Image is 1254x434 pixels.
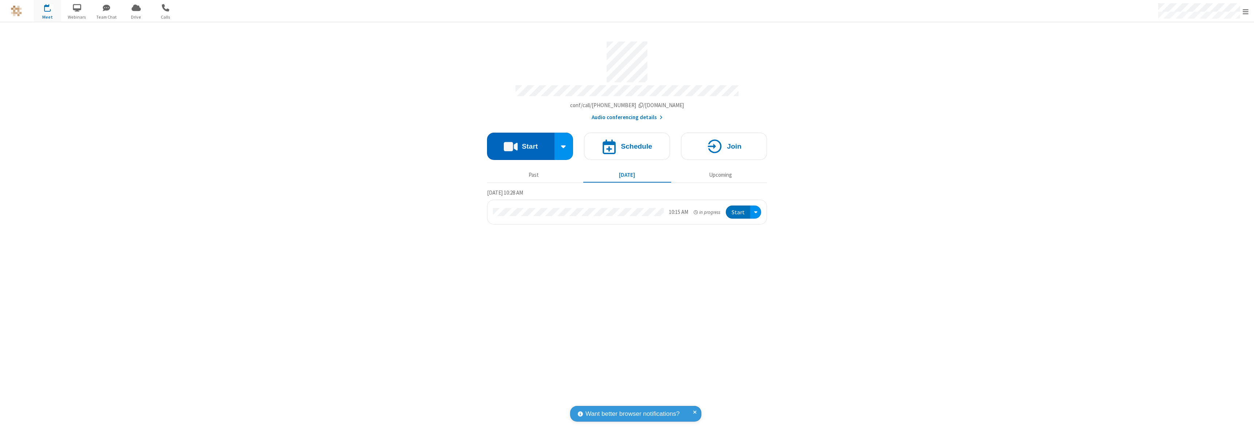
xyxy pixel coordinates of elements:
button: Start [487,133,554,160]
span: Team Chat [93,14,120,20]
img: QA Selenium DO NOT DELETE OR CHANGE [11,5,22,16]
span: Webinars [63,14,91,20]
h4: Join [727,143,741,150]
div: 1 [49,4,54,9]
button: Upcoming [677,168,764,182]
div: Start conference options [554,133,573,160]
span: Copy my meeting room link [570,102,684,109]
h4: Start [522,143,538,150]
span: Drive [122,14,150,20]
button: Schedule [584,133,670,160]
span: [DATE] 10:28 AM [487,189,523,196]
button: Join [681,133,767,160]
section: Today's Meetings [487,188,767,225]
button: Copy my meeting room linkCopy my meeting room link [570,101,684,110]
div: 10:15 AM [669,208,688,216]
section: Account details [487,36,767,122]
button: Audio conferencing details [592,113,663,122]
button: Past [490,168,578,182]
div: Open menu [750,206,761,219]
button: [DATE] [583,168,671,182]
span: Meet [34,14,61,20]
span: Want better browser notifications? [585,409,679,419]
em: in progress [694,209,720,216]
button: Start [726,206,750,219]
span: Calls [152,14,179,20]
h4: Schedule [621,143,652,150]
